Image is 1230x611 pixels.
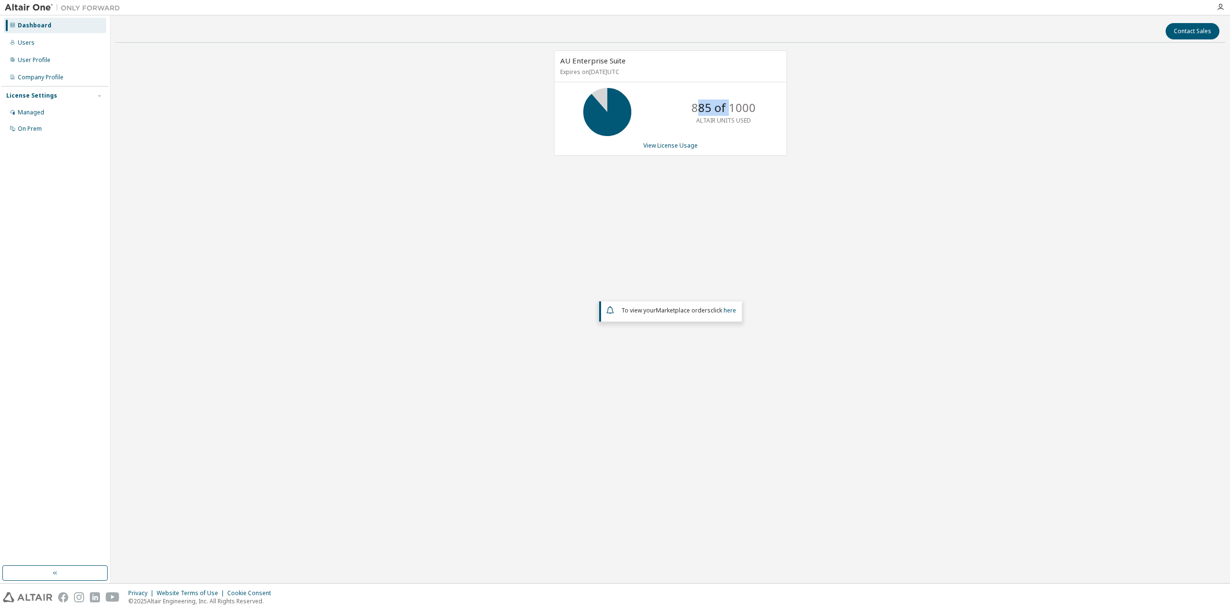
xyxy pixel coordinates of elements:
div: Cookie Consent [227,589,277,597]
div: Managed [18,109,44,116]
button: Contact Sales [1166,23,1219,39]
span: AU Enterprise Suite [560,56,626,65]
a: here [724,306,736,314]
div: Website Terms of Use [157,589,227,597]
div: Dashboard [18,22,51,29]
img: altair_logo.svg [3,592,52,602]
p: © 2025 Altair Engineering, Inc. All Rights Reserved. [128,597,277,605]
div: License Settings [6,92,57,100]
div: On Prem [18,125,42,133]
div: User Profile [18,56,50,64]
span: To view your click [621,306,736,314]
img: youtube.svg [106,592,120,602]
p: Expires on [DATE] UTC [560,68,778,76]
img: facebook.svg [58,592,68,602]
p: ALTAIR UNITS USED [696,116,751,125]
img: Altair One [5,3,125,12]
a: View License Usage [643,141,698,150]
p: 885 of 1000 [691,100,756,116]
img: linkedin.svg [90,592,100,602]
div: Users [18,39,35,47]
img: instagram.svg [74,592,84,602]
em: Marketplace orders [656,306,711,314]
div: Privacy [128,589,157,597]
div: Company Profile [18,74,63,81]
